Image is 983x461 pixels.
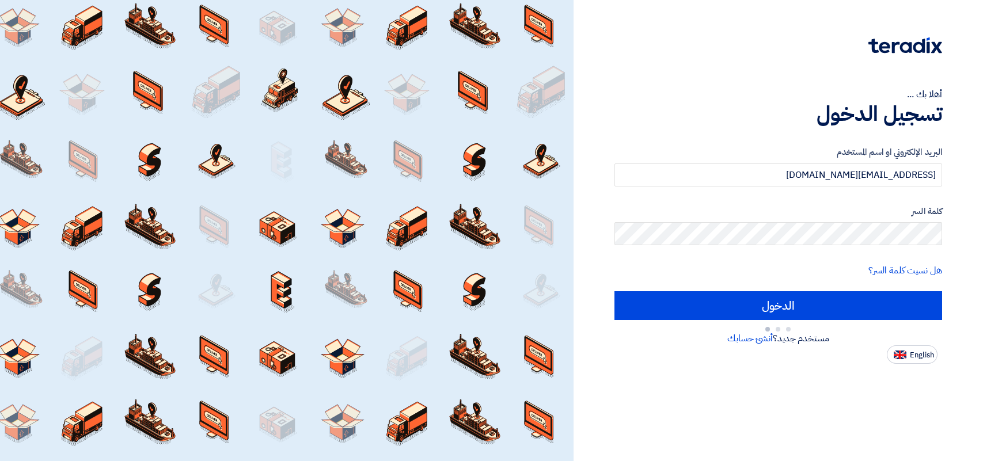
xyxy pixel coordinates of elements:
input: الدخول [614,291,942,320]
span: English [910,351,934,359]
img: Teradix logo [868,37,942,54]
label: كلمة السر [614,205,942,218]
button: English [887,345,938,364]
a: أنشئ حسابك [727,332,773,345]
input: أدخل بريد العمل الإلكتروني او اسم المستخدم الخاص بك ... [614,163,942,186]
a: هل نسيت كلمة السر؟ [868,264,942,277]
div: مستخدم جديد؟ [614,332,942,345]
h1: تسجيل الدخول [614,101,942,127]
label: البريد الإلكتروني او اسم المستخدم [614,146,942,159]
img: en-US.png [894,350,906,359]
div: أهلا بك ... [614,87,942,101]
